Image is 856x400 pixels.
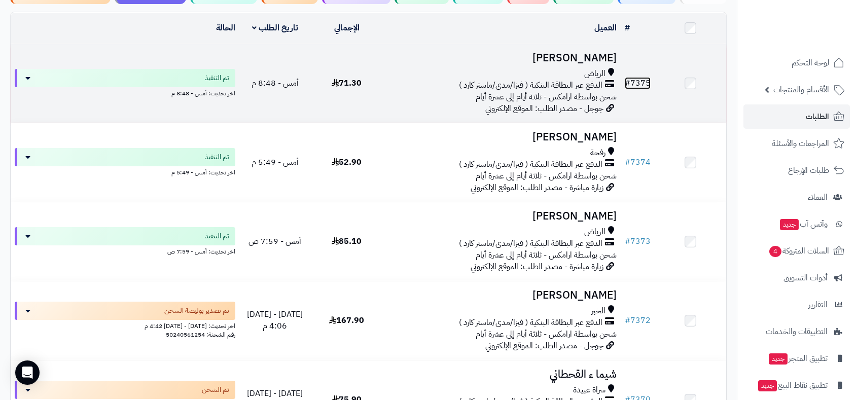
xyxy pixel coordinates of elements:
span: شحن بواسطة ارامكس - ثلاثة أيام إلى عشرة أيام [476,91,617,103]
a: الطلبات [743,104,850,129]
a: التطبيقات والخدمات [743,319,850,344]
span: التطبيقات والخدمات [766,324,828,339]
span: شحن بواسطة ارامكس - ثلاثة أيام إلى عشرة أيام [476,328,617,340]
span: الرياض [584,68,605,80]
a: #7374 [625,156,651,168]
span: [DATE] - [DATE] 4:06 م [247,308,303,332]
span: جديد [769,353,788,365]
a: العملاء [743,185,850,209]
a: تطبيق نقاط البيعجديد [743,373,850,397]
a: الإجمالي [334,22,360,34]
span: تم التنفيذ [205,73,229,83]
span: # [625,314,630,326]
span: أمس - 8:48 م [252,77,299,89]
h3: [PERSON_NAME] [386,210,617,222]
span: التقارير [808,298,828,312]
a: أدوات التسويق [743,266,850,290]
span: الرياض [584,226,605,238]
a: طلبات الإرجاع [743,158,850,183]
a: التقارير [743,293,850,317]
h3: شيما ء القحطاني [386,369,617,380]
div: اخر تحديث: أمس - 5:49 م [15,166,235,177]
span: الطلبات [806,110,829,124]
span: # [625,235,630,247]
div: Open Intercom Messenger [15,360,40,385]
span: رفحة [590,147,605,159]
span: جوجل - مصدر الطلب: الموقع الإلكتروني [485,340,603,352]
span: زيارة مباشرة - مصدر الطلب: الموقع الإلكتروني [471,181,603,194]
span: المراجعات والأسئلة [772,136,829,151]
a: تطبيق المتجرجديد [743,346,850,371]
a: # [625,22,630,34]
span: شحن بواسطة ارامكس - ثلاثة أيام إلى عشرة أيام [476,249,617,261]
span: # [625,77,630,89]
span: لوحة التحكم [792,56,829,70]
span: أدوات التسويق [783,271,828,285]
a: السلات المتروكة4 [743,239,850,263]
h3: [PERSON_NAME] [386,289,617,301]
span: الدفع عبر البطاقة البنكية ( فيزا/مدى/ماستر كارد ) [459,238,602,249]
span: تم تصدير بوليصة الشحن [164,306,229,316]
a: العميل [594,22,617,34]
span: طلبات الإرجاع [788,163,829,177]
a: لوحة التحكم [743,51,850,75]
span: الدفع عبر البطاقة البنكية ( فيزا/مدى/ماستر كارد ) [459,80,602,91]
a: #7372 [625,314,651,326]
img: logo-2.png [787,16,846,38]
div: اخر تحديث: [DATE] - [DATE] 4:42 م [15,320,235,331]
span: تم التنفيذ [205,231,229,241]
span: الدفع عبر البطاقة البنكية ( فيزا/مدى/ماستر كارد ) [459,159,602,170]
a: #7373 [625,235,651,247]
h3: [PERSON_NAME] [386,131,617,143]
a: الحالة [216,22,235,34]
div: اخر تحديث: أمس - 8:48 م [15,87,235,98]
span: الدفع عبر البطاقة البنكية ( فيزا/مدى/ماستر كارد ) [459,317,602,329]
span: أمس - 5:49 م [252,156,299,168]
span: 167.90 [329,314,364,326]
span: زيارة مباشرة - مصدر الطلب: الموقع الإلكتروني [471,261,603,273]
span: 71.30 [332,77,362,89]
span: تطبيق نقاط البيع [757,378,828,392]
span: الخبر [591,305,605,317]
a: #7375 [625,77,651,89]
span: جوجل - مصدر الطلب: الموقع الإلكتروني [485,102,603,115]
span: الأقسام والمنتجات [773,83,829,97]
span: السلات المتروكة [768,244,829,258]
span: 52.90 [332,156,362,168]
a: تاريخ الطلب [252,22,298,34]
span: وآتس آب [779,217,828,231]
span: شحن بواسطة ارامكس - ثلاثة أيام إلى عشرة أيام [476,170,617,182]
span: جديد [758,380,777,391]
span: 85.10 [332,235,362,247]
span: العملاء [808,190,828,204]
a: المراجعات والأسئلة [743,131,850,156]
span: 4 [769,245,782,258]
a: وآتس آبجديد [743,212,850,236]
h3: [PERSON_NAME] [386,52,617,64]
span: أمس - 7:59 ص [248,235,301,247]
span: # [625,156,630,168]
div: اخر تحديث: أمس - 7:59 ص [15,245,235,256]
span: رقم الشحنة: 50240561254 [166,330,235,339]
span: تم التنفيذ [205,152,229,162]
span: سراة عبيدة [573,384,605,396]
span: تطبيق المتجر [768,351,828,366]
span: جديد [780,219,799,230]
span: تم الشحن [202,385,229,395]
